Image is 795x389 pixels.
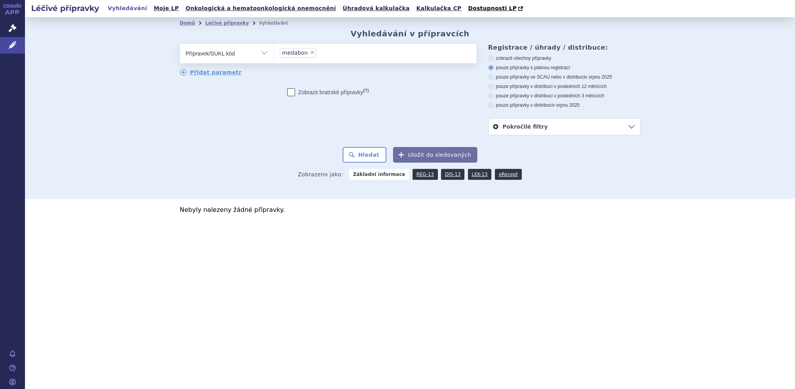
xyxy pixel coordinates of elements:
label: pouze přípravky s platnou registrací [488,65,640,71]
a: Kalkulačka CP [414,3,464,14]
span: Dostupnosti LP [468,5,517,11]
button: Hledat [343,147,387,163]
li: Vyhledávání [259,17,298,29]
input: medabon [318,48,323,57]
a: Vyhledávání [105,3,149,14]
label: pouze přípravky v distribuci v posledních 12 měsících [488,83,640,90]
p: Nebyly nalezeny žádné přípravky. [180,207,640,213]
span: × [310,50,315,55]
h2: Vyhledávání v přípravcích [350,29,470,38]
h3: Registrace / úhrady / distribuce: [488,44,640,51]
a: Úhradová kalkulačka [340,3,412,14]
a: Léčivé přípravky [205,20,249,26]
a: DIS-13 [441,169,464,180]
a: eRecept [495,169,522,180]
a: Moje LP [151,3,181,14]
span: v srpnu 2025 [553,102,580,108]
a: Přidat parametr [180,69,242,76]
a: REG-13 [413,169,438,180]
label: pouze přípravky ve SCAU nebo v distribuci [488,74,640,80]
span: Zobrazeno jako: [298,169,343,180]
h2: Léčivé přípravky [25,3,105,14]
label: pouze přípravky v distribuci [488,102,640,108]
button: Uložit do sledovaných [393,147,477,163]
abbr: (?) [363,88,369,93]
strong: Základní informace [349,169,409,180]
label: zobrazit všechny přípravky [488,55,640,61]
a: Dostupnosti LP [466,3,527,14]
span: v srpnu 2025 [585,74,612,80]
a: LEK-13 [468,169,491,180]
span: medabon [282,50,308,56]
a: Domů [180,20,195,26]
label: Zobrazit bratrské přípravky [287,88,369,96]
label: pouze přípravky v distribuci v posledních 3 měsících [488,93,640,99]
a: Onkologická a hematoonkologická onemocnění [183,3,338,14]
a: Pokročilé filtry [489,118,640,135]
